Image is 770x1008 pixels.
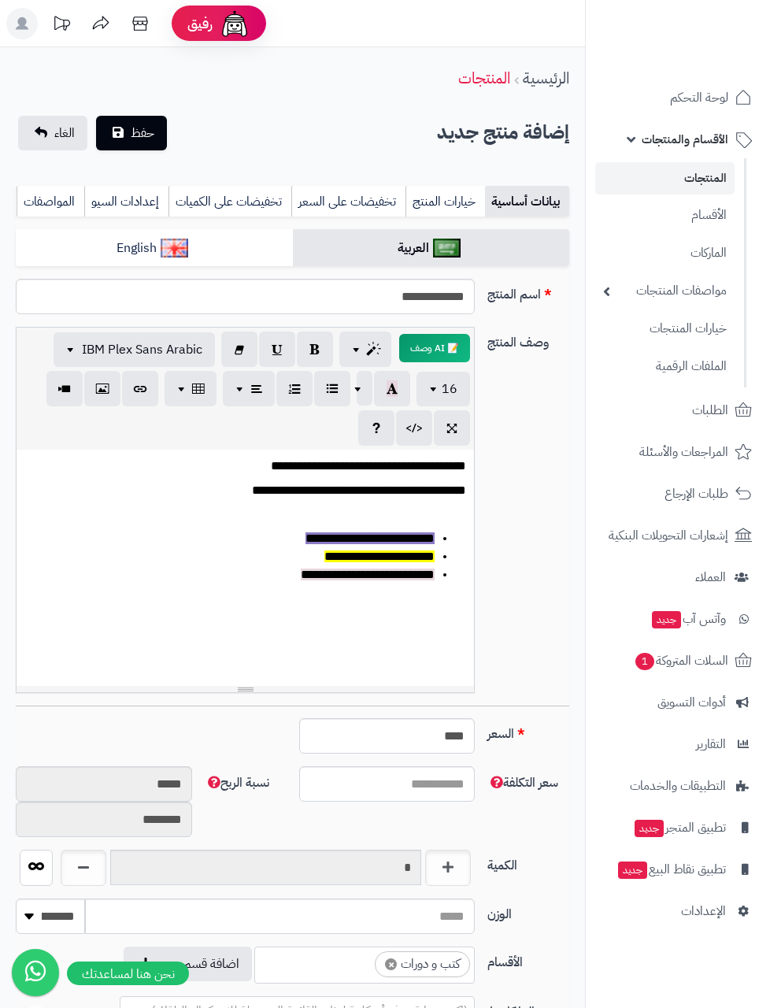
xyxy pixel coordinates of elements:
a: المنتجات [458,66,510,90]
span: وآتس آب [650,608,726,630]
label: اسم المنتج [481,279,576,304]
a: تحديثات المنصة [42,8,81,43]
label: الكمية [481,850,576,875]
img: ai-face.png [219,8,250,39]
a: أدوات التسويق [595,684,761,721]
a: المنتجات [595,162,735,195]
span: سعر التكلفة [487,773,558,792]
button: 📝 AI وصف [399,334,470,362]
a: التقارير [595,725,761,763]
a: طلبات الإرجاع [595,475,761,513]
a: تطبيق نقاط البيعجديد [595,850,761,888]
a: المواصفات [17,186,84,217]
span: رفيق [187,14,213,33]
span: لوحة التحكم [670,87,728,109]
span: جديد [618,862,647,879]
a: الغاء [18,116,87,150]
a: وآتس آبجديد [595,600,761,638]
a: تطبيق المتجرجديد [595,809,761,847]
li: كتب و دورات [375,951,470,977]
a: الأقسام [595,198,735,232]
span: المراجعات والأسئلة [639,441,728,463]
a: إعدادات السيو [84,186,168,217]
span: التطبيقات والخدمات [630,775,726,797]
span: حفظ [131,124,154,143]
h2: إضافة منتج جديد [437,117,569,149]
a: السلات المتروكة1 [595,642,761,680]
span: التقارير [696,733,726,755]
span: العملاء [695,566,726,588]
span: الغاء [54,124,75,143]
span: تطبيق المتجر [633,817,726,839]
button: 16 [416,372,470,406]
span: IBM Plex Sans Arabic [82,340,202,359]
span: إشعارات التحويلات البنكية [609,524,728,547]
a: لوحة التحكم [595,79,761,117]
label: الوزن [481,899,576,924]
a: الرئيسية [523,66,569,90]
span: جديد [652,611,681,628]
label: وصف المنتج [481,327,576,352]
a: تخفيضات على الكميات [168,186,291,217]
span: الأقسام والمنتجات [642,128,728,150]
button: اضافة قسم جديد [124,947,252,981]
span: أدوات التسويق [657,691,726,713]
span: نسبة الربح [205,773,269,792]
span: 1 [635,652,655,671]
a: الإعدادات [595,892,761,930]
a: الملفات الرقمية [595,350,735,384]
a: English [16,229,293,268]
img: العربية [433,239,461,258]
a: خيارات المنتجات [595,312,735,346]
span: تطبيق نقاط البيع [616,858,726,880]
a: إشعارات التحويلات البنكية [595,517,761,554]
a: التطبيقات والخدمات [595,767,761,805]
span: طلبات الإرجاع [664,483,728,505]
a: خيارات المنتج [405,186,485,217]
span: 16 [442,380,457,398]
span: السلات المتروكة [634,650,728,672]
a: بيانات أساسية [485,186,569,217]
img: logo-2.png [663,25,755,58]
a: تخفيضات على السعر [291,186,405,217]
button: IBM Plex Sans Arabic [54,332,215,367]
button: حفظ [96,116,167,150]
label: السعر [481,718,576,743]
span: جديد [635,820,664,837]
a: العربية [293,229,570,268]
a: العملاء [595,558,761,596]
span: الطلبات [692,399,728,421]
a: الطلبات [595,391,761,429]
a: المراجعات والأسئلة [595,433,761,471]
a: مواصفات المنتجات [595,274,735,308]
span: × [385,958,397,970]
a: الماركات [595,236,735,270]
label: الأقسام [481,947,576,972]
span: الإعدادات [681,900,726,922]
img: English [161,239,188,258]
